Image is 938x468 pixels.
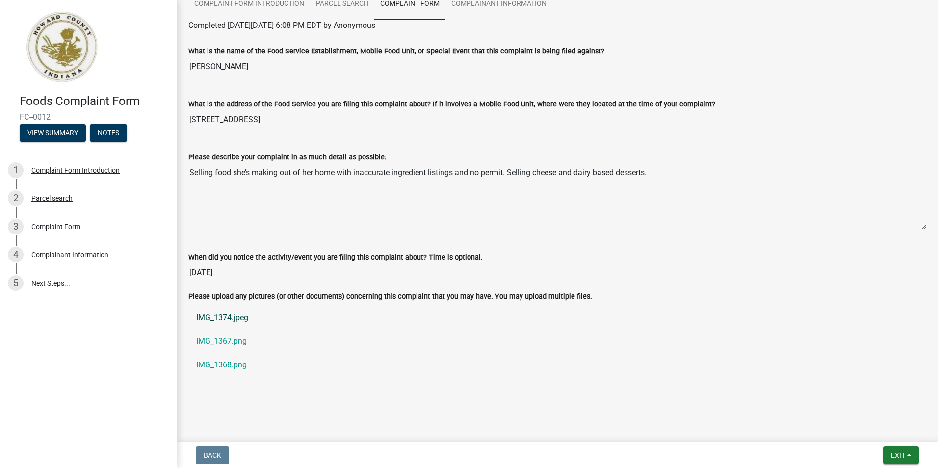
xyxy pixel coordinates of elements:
div: 1 [8,162,24,178]
textarea: Selling food she’s making out of her home with inaccurate ingredient listings and no permit. Sell... [188,163,926,230]
button: View Summary [20,124,86,142]
wm-modal-confirm: Notes [90,130,127,137]
button: Notes [90,124,127,142]
div: 5 [8,275,24,291]
label: When did you notice the activity/event you are filing this complaint about? Time is optional. [188,254,483,261]
div: Parcel search [31,195,73,202]
img: Howard County, Indiana [20,10,104,84]
label: What is the name of the Food Service Establishment, Mobile Food Unit, or Special Event that this ... [188,48,604,55]
div: 2 [8,190,24,206]
label: What is the address of the Food Service you are filing this complaint about? If it involves a Mob... [188,101,715,108]
a: IMG_1374.jpeg [188,306,926,330]
span: Exit [891,451,905,459]
button: Back [196,446,229,464]
label: Please upload any pictures (or other documents) concerning this complaint that you may have. You ... [188,293,592,300]
a: IMG_1367.png [188,330,926,353]
div: Complaint Form [31,223,80,230]
div: 3 [8,219,24,234]
label: Please describe your complaint in as much detail as possible: [188,154,386,161]
span: Back [204,451,221,459]
span: Completed [DATE][DATE] 6:08 PM EDT by Anonymous [188,21,375,30]
div: 4 [8,247,24,262]
span: FC--0012 [20,112,157,122]
button: Exit [883,446,919,464]
wm-modal-confirm: Summary [20,130,86,137]
div: Complaint Form Introduction [31,167,120,174]
div: Complainant Information [31,251,108,258]
a: IMG_1368.png [188,353,926,377]
h4: Foods Complaint Form [20,94,169,108]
